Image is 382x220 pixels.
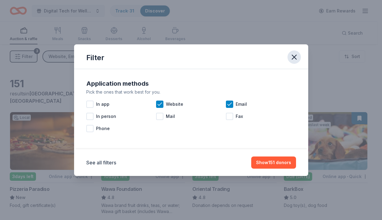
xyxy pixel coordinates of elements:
span: Email [236,101,247,108]
div: Pick the ones that work best for you. [86,88,296,96]
button: See all filters [86,159,116,166]
span: Website [166,101,183,108]
span: Phone [96,125,110,132]
span: Mail [166,113,175,120]
span: In app [96,101,109,108]
span: Fax [236,113,243,120]
button: Show151 donors [251,156,296,169]
div: Filter [86,53,104,63]
span: In person [96,113,116,120]
div: Application methods [86,79,296,88]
